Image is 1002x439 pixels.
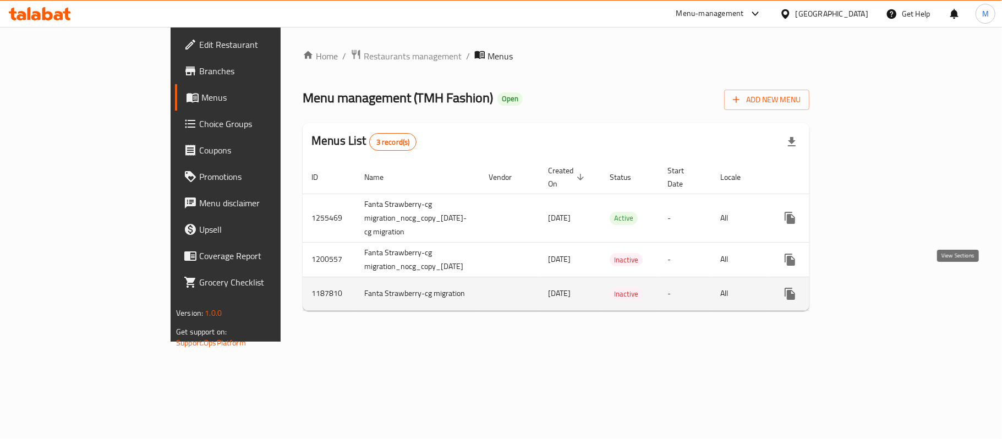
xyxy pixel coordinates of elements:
span: Version: [176,306,203,320]
span: Branches [199,64,329,78]
span: Coupons [199,144,329,157]
span: Start Date [667,164,698,190]
span: Name [364,171,398,184]
th: Actions [768,161,891,194]
span: Menus [201,91,329,104]
span: 1.0.0 [205,306,222,320]
button: more [777,281,803,307]
span: Grocery Checklist [199,276,329,289]
a: Menu disclaimer [175,190,338,216]
span: Add New Menu [733,93,801,107]
nav: breadcrumb [303,49,809,63]
td: Fanta Strawberry-cg migration_nocg_copy_[DATE]-cg migration [355,194,480,242]
span: Status [610,171,645,184]
td: All [711,194,768,242]
div: Export file [779,129,805,155]
span: Coverage Report [199,249,329,262]
span: Vendor [489,171,526,184]
span: Get support on: [176,325,227,339]
li: / [466,50,470,63]
span: Open [497,94,523,103]
a: Support.OpsPlatform [176,336,246,350]
div: Active [610,212,638,225]
button: Change Status [803,246,830,273]
span: Edit Restaurant [199,38,329,51]
button: Change Status [803,281,830,307]
span: [DATE] [548,252,571,266]
div: Menu-management [676,7,744,20]
span: Inactive [610,288,643,300]
a: Edit Restaurant [175,31,338,58]
td: - [659,242,711,277]
span: 3 record(s) [370,137,417,147]
span: [DATE] [548,211,571,225]
span: Created On [548,164,588,190]
span: M [982,8,989,20]
a: Grocery Checklist [175,269,338,295]
td: All [711,277,768,310]
li: / [342,50,346,63]
a: Choice Groups [175,111,338,137]
div: Open [497,92,523,106]
span: Menus [488,50,513,63]
a: Upsell [175,216,338,243]
span: Active [610,212,638,224]
button: Add New Menu [724,90,809,110]
a: Restaurants management [351,49,462,63]
td: - [659,277,711,310]
span: [DATE] [548,286,571,300]
td: All [711,242,768,277]
button: more [777,246,803,273]
h2: Menus List [311,133,417,151]
span: Menu management ( TMH Fashion ) [303,85,493,110]
button: more [777,205,803,231]
td: - [659,194,711,242]
span: Promotions [199,170,329,183]
span: Locale [720,171,755,184]
a: Coupons [175,137,338,163]
td: Fanta Strawberry-cg migration [355,277,480,310]
a: Branches [175,58,338,84]
div: Inactive [610,287,643,300]
a: Menus [175,84,338,111]
span: Restaurants management [364,50,462,63]
td: Fanta Strawberry-cg migration_nocg_copy_[DATE] [355,242,480,277]
button: Change Status [803,205,830,231]
span: Choice Groups [199,117,329,130]
table: enhanced table [303,161,891,311]
span: Inactive [610,254,643,266]
span: ID [311,171,332,184]
div: Inactive [610,253,643,266]
a: Coverage Report [175,243,338,269]
span: Upsell [199,223,329,236]
div: [GEOGRAPHIC_DATA] [796,8,868,20]
span: Menu disclaimer [199,196,329,210]
div: Total records count [369,133,417,151]
a: Promotions [175,163,338,190]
